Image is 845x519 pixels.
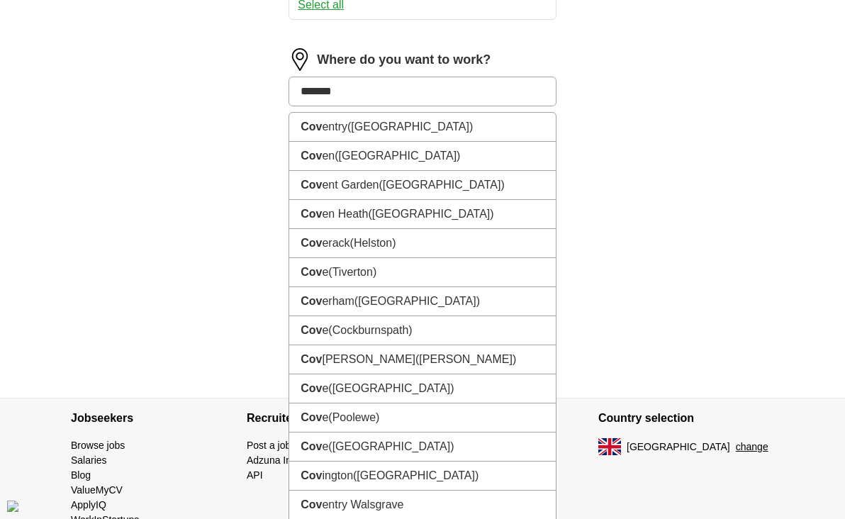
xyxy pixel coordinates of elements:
[247,440,291,451] a: Post a job
[328,440,454,452] span: ([GEOGRAPHIC_DATA])
[301,121,322,133] strong: Cov
[301,469,322,481] strong: Cov
[353,469,479,481] span: ([GEOGRAPHIC_DATA])
[350,237,396,249] span: (Helston)
[289,258,556,287] li: e
[301,237,322,249] strong: Cov
[347,121,473,133] span: ([GEOGRAPHIC_DATA])
[328,382,454,394] span: ([GEOGRAPHIC_DATA])
[71,499,106,510] a: ApplyIQ
[598,398,774,438] h4: Country selection
[71,484,123,496] a: ValueMyCV
[301,295,322,307] strong: Cov
[289,432,556,462] li: e
[301,440,322,452] strong: Cov
[289,345,556,374] li: [PERSON_NAME]
[301,266,322,278] strong: Cov
[317,50,491,69] label: Where do you want to work?
[289,48,311,71] img: location.png
[627,440,730,454] span: [GEOGRAPHIC_DATA]
[71,469,91,481] a: Blog
[379,179,505,191] span: ([GEOGRAPHIC_DATA])
[289,287,556,316] li: erham
[368,208,493,220] span: ([GEOGRAPHIC_DATA])
[71,440,125,451] a: Browse jobs
[301,498,322,510] strong: Cov
[598,438,621,455] img: UK flag
[289,403,556,432] li: e
[415,353,516,365] span: ([PERSON_NAME])
[71,454,107,466] a: Salaries
[301,382,322,394] strong: Cov
[7,501,18,512] img: Cookie%20settings
[289,142,556,171] li: en
[289,171,556,200] li: ent Garden
[289,113,556,142] li: entry
[328,411,379,423] span: (Poolewe)
[301,411,322,423] strong: Cov
[301,208,322,220] strong: Cov
[247,469,263,481] a: API
[289,374,556,403] li: e
[7,501,18,512] div: Cookie consent button
[301,179,322,191] strong: Cov
[289,462,556,491] li: ington
[301,150,322,162] strong: Cov
[289,200,556,229] li: en Heath
[301,324,322,336] strong: Cov
[289,316,556,345] li: e
[247,454,333,466] a: Adzuna Intelligence
[736,440,768,454] button: change
[354,295,480,307] span: ([GEOGRAPHIC_DATA])
[328,324,412,336] span: (Cockburnspath)
[335,150,460,162] span: ([GEOGRAPHIC_DATA])
[301,353,322,365] strong: Cov
[328,266,376,278] span: (Tiverton)
[289,229,556,258] li: erack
